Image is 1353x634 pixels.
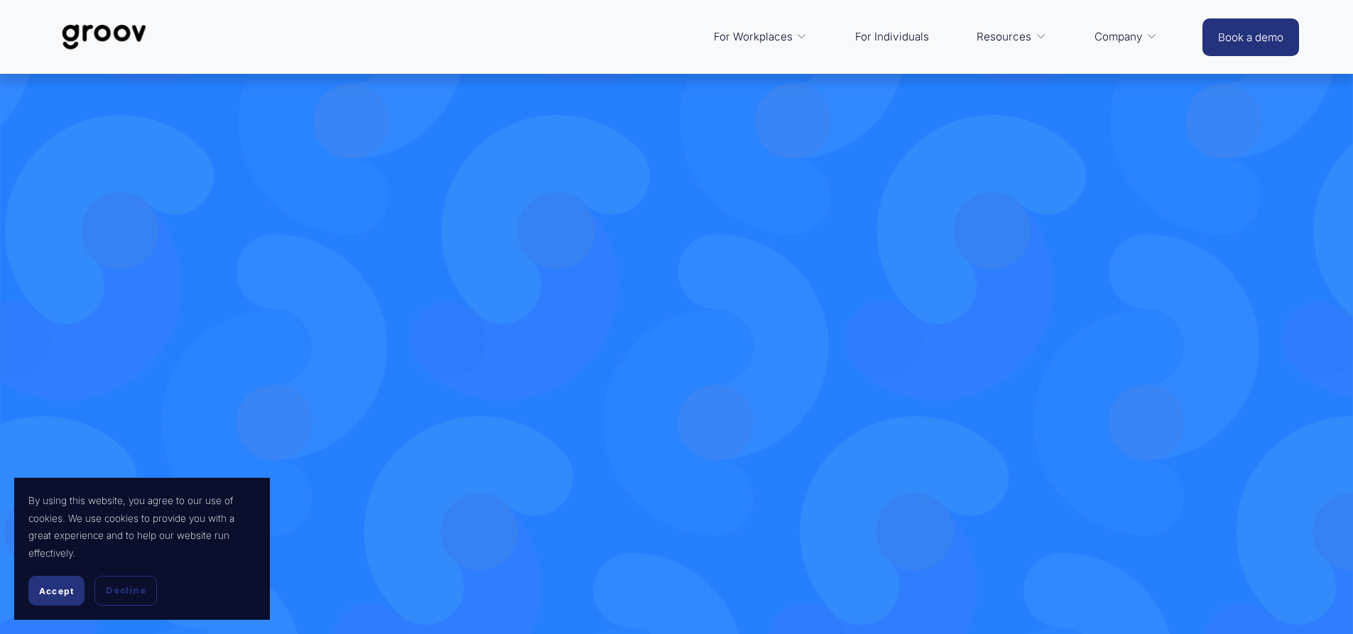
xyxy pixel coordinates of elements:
[14,478,270,620] section: Cookie banner
[714,27,793,47] span: For Workplaces
[977,27,1031,47] span: Resources
[94,576,157,606] button: Decline
[848,20,936,54] a: For Individuals
[707,20,815,54] a: folder dropdown
[39,586,74,596] span: Accept
[1094,27,1143,47] span: Company
[1087,20,1165,54] a: folder dropdown
[106,584,146,597] span: Decline
[54,13,154,60] img: Groov | Workplace Science Platform | Unlock Performance | Drive Results
[969,20,1053,54] a: folder dropdown
[28,576,85,606] button: Accept
[28,492,256,562] p: By using this website, you agree to our use of cookies. We use cookies to provide you with a grea...
[1202,18,1299,56] a: Book a demo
